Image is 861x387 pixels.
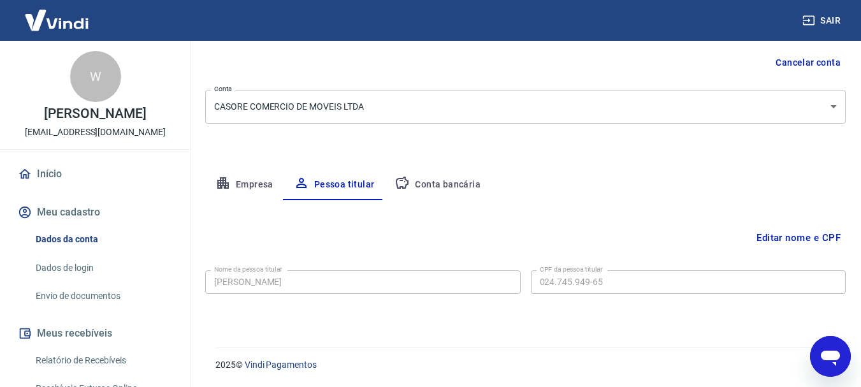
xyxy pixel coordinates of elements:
p: 2025 © [215,358,830,372]
div: W [70,51,121,102]
a: Dados da conta [31,226,175,252]
div: CASORE COMERCIO DE MOVEIS LTDA [205,90,846,124]
a: Envio de documentos [31,283,175,309]
a: Início [15,160,175,188]
img: Vindi [15,1,98,40]
button: Conta bancária [384,170,491,200]
label: Conta [214,84,232,94]
button: Editar nome e CPF [751,226,846,250]
a: Vindi Pagamentos [245,360,317,370]
label: Nome da pessoa titular [214,265,282,274]
button: Pessoa titular [284,170,385,200]
a: Dados de login [31,255,175,281]
label: CPF da pessoa titular [540,265,603,274]
button: Meus recebíveis [15,319,175,347]
button: Meu cadastro [15,198,175,226]
p: [EMAIL_ADDRESS][DOMAIN_NAME] [25,126,166,139]
button: Sair [800,9,846,33]
button: Empresa [205,170,284,200]
button: Cancelar conta [771,51,846,75]
iframe: Botão para abrir a janela de mensagens [810,336,851,377]
p: [PERSON_NAME] [44,107,146,120]
a: Relatório de Recebíveis [31,347,175,374]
